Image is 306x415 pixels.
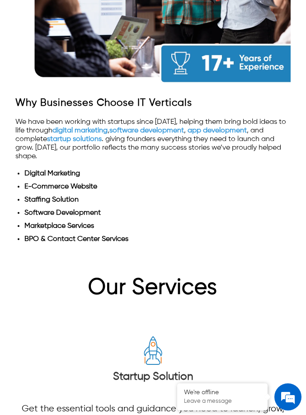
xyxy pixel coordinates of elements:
a: Our Services [88,285,217,296]
a: Startup Solution [113,371,193,382]
a: digital marketing [52,127,108,134]
div: Leave a message [47,51,152,62]
a: startup solutions [47,136,102,143]
img: logo_Zg8I0qSkbAqR2WFHt3p6CTuqpyXMFPubPcD2OT02zFN43Cy9FUNNG3NEPhM_Q1qe_.png [15,54,38,59]
a: Digital Marketing [24,170,80,177]
img: salesiqlogo_leal7QplfZFryJ6FIlVepeu7OftD7mt8q6exU6-34PB8prfIgodN67KcxXM9Y7JQ_.png [62,237,69,243]
img: startup-Pro-solution [136,334,170,368]
a: app development [188,127,247,134]
a: software development [109,127,184,134]
a: Software Development [24,209,101,217]
a: Marketplace Services [24,222,94,230]
a: BPO & Contact Center Services [24,236,128,243]
strong: Why Businesses Choose IT Verticals [15,98,192,108]
div: We're offline [184,389,261,396]
p: Leave a message [184,398,261,405]
div: Minimize live chat window [148,5,170,26]
span: Our Services [88,277,217,299]
a: Staffing Solution [24,196,79,203]
em: Driven by SalesIQ [71,237,115,243]
textarea: Type your message and click 'Submit' [5,247,172,278]
div: We have been working with startups since [DATE], helping them bring bold ideas to life through , ... [15,118,291,248]
em: Submit [132,278,164,291]
span: We are offline. Please leave us a message. [19,114,158,205]
a: E-Commerce Website [24,183,97,190]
